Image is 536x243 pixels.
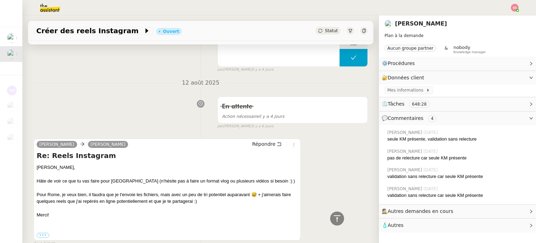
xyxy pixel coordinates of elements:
[424,129,439,136] span: [DATE]
[382,59,418,67] span: ⚙️
[395,20,447,27] a: [PERSON_NAME]
[379,57,536,70] div: ⚙️Procédures
[379,112,536,125] div: 💬Commentaires 4
[424,167,439,173] span: [DATE]
[222,114,284,119] span: il y a 4 jours
[37,151,298,160] h4: Re: Reels Instagram
[387,136,530,143] div: seule KM présente, validation sans relecture
[388,222,403,228] span: Autres
[382,101,435,107] span: ⏲️
[379,71,536,85] div: 🔐Données client
[387,192,530,199] div: validation sans relecture car seule KM présente
[252,141,275,148] span: Répondre
[387,167,424,173] span: [PERSON_NAME]
[7,101,17,111] img: users%2FSoHiyPZ6lTh48rkksBJmVXB4Fxh1%2Favatar%2F784cdfc3-6442-45b8-8ed3-42f1cc9271a4
[385,33,424,38] span: Plan à la demande
[388,75,424,80] span: Données client
[428,115,437,122] nz-tag: 4
[217,123,223,129] span: par
[379,97,536,111] div: ⏲️Tâches 648:28
[222,36,335,47] span: Tri des photos Séoul
[387,186,424,192] span: [PERSON_NAME]
[453,50,486,54] span: Knowledge manager
[217,67,274,73] small: [PERSON_NAME]
[453,45,486,54] app-user-label: Knowledge manager
[424,148,439,155] span: [DATE]
[7,117,17,127] img: users%2FW4OQjB9BRtYK2an7yusO0WsYLsD3%2Favatar%2F28027066-518b-424c-8476-65f2e549ac29
[163,29,179,34] div: Ouvert
[387,155,530,162] div: pas de relecture car seule KM présente
[511,4,519,12] img: svg
[37,178,298,205] div: Hâte de voir ce que tu vas faire pour [GEOGRAPHIC_DATA] (n'hésite pas à faire un format vlog ou p...
[382,115,439,121] span: 💬
[7,134,17,143] img: users%2FC9SBsJ0duuaSgpQFj5LgoEX8n0o2%2Favatar%2Fec9d51b8-9413-4189-adfb-7be4d8c96a3c
[37,212,298,219] div: Merci!
[388,101,404,107] span: Tâches
[7,33,17,43] img: users%2FSoHiyPZ6lTh48rkksBJmVXB4Fxh1%2Favatar%2F784cdfc3-6442-45b8-8ed3-42f1cc9271a4
[7,49,17,59] img: users%2FoFdbodQ3TgNoWt9kP3GXAs5oaCq1%2Favatar%2Fprofile-pic.png
[36,27,143,34] span: Créer des reels Instagram
[340,42,367,48] span: min
[252,67,274,73] span: il y a 4 jours
[379,205,536,218] div: 🕵️Autres demandes en cours
[445,45,448,54] span: &
[424,186,439,192] span: [DATE]
[387,148,424,155] span: [PERSON_NAME]
[388,208,453,214] span: Autres demandes en cours
[385,45,436,52] nz-tag: Aucun groupe partner
[222,114,259,119] span: Action nécessaire
[385,20,392,28] img: users%2FoFdbodQ3TgNoWt9kP3GXAs5oaCq1%2Favatar%2Fprofile-pic.png
[387,87,426,94] span: Mes informations
[37,141,77,148] a: [PERSON_NAME]
[217,67,223,73] span: par
[37,164,298,219] div: [PERSON_NAME],
[382,74,427,82] span: 🔐
[252,123,274,129] span: il y a 6 jours
[388,115,423,121] span: Commentaires
[325,28,338,33] span: Statut
[382,208,456,214] span: 🕵️
[453,45,470,50] span: nobody
[217,123,274,129] small: [PERSON_NAME]
[250,140,284,148] button: Répondre
[409,101,429,108] nz-tag: 648:28
[387,129,424,136] span: [PERSON_NAME]
[388,60,415,66] span: Procédures
[387,173,530,180] div: validation sans relecture car seule KM présente
[7,86,17,95] img: svg
[382,222,403,228] span: 🧴
[91,142,126,147] span: [PERSON_NAME]
[37,233,49,238] label: •••
[379,219,536,232] div: 🧴Autres
[176,78,225,88] span: 12 août 2025
[222,103,252,110] span: En attente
